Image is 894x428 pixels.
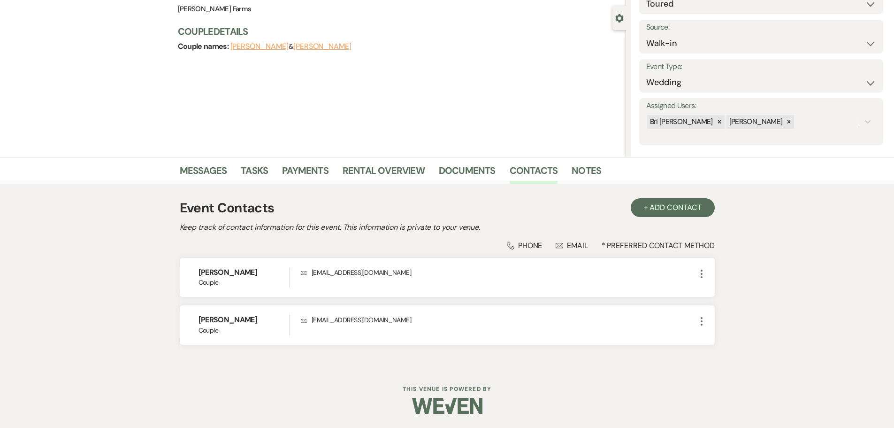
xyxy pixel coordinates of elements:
[241,163,268,184] a: Tasks
[631,198,715,217] button: + Add Contact
[556,241,588,250] div: Email
[646,21,876,34] label: Source:
[343,163,425,184] a: Rental Overview
[199,278,290,288] span: Couple
[199,267,290,278] h6: [PERSON_NAME]
[180,163,227,184] a: Messages
[646,60,876,74] label: Event Type:
[180,198,275,218] h1: Event Contacts
[230,42,351,51] span: &
[282,163,329,184] a: Payments
[726,115,784,129] div: [PERSON_NAME]
[615,13,624,22] button: Close lead details
[647,115,714,129] div: Bri [PERSON_NAME]
[199,326,290,335] span: Couple
[572,163,601,184] a: Notes
[178,4,252,14] span: [PERSON_NAME] Farms
[178,25,617,38] h3: Couple Details
[301,267,695,278] p: [EMAIL_ADDRESS][DOMAIN_NAME]
[301,315,695,325] p: [EMAIL_ADDRESS][DOMAIN_NAME]
[230,43,289,50] button: [PERSON_NAME]
[646,99,876,113] label: Assigned Users:
[293,43,351,50] button: [PERSON_NAME]
[180,222,715,233] h2: Keep track of contact information for this event. This information is private to your venue.
[180,241,715,250] div: * Preferred Contact Method
[510,163,558,184] a: Contacts
[178,41,230,51] span: Couple names:
[199,315,290,325] h6: [PERSON_NAME]
[412,389,482,422] img: Weven Logo
[439,163,496,184] a: Documents
[507,241,543,250] div: Phone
